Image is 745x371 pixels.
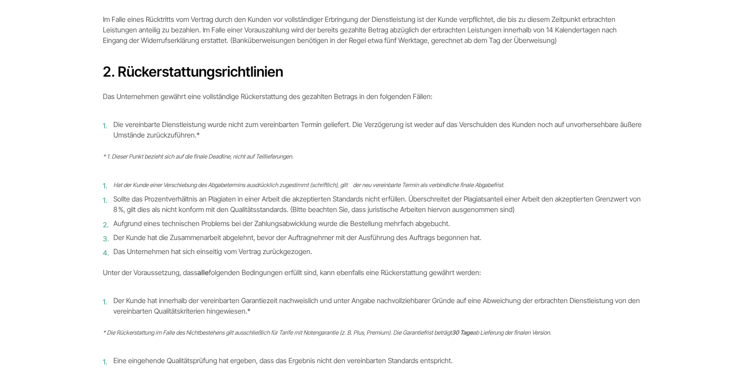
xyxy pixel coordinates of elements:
b: 2. Rückerstattungsrichtlinien [103,63,283,80]
span: * 1. Dieser Punkt bezieht sich auf die finale Deadline, nicht auf Teillieferungen. [103,153,293,160]
span: Das Unternehmen hat sich einseitig vom Vertrag zurückgezogen. [113,247,312,256]
span: Das Unternehmen gewährt eine vollständige Rückerstattung des gezahlten Betrags in den folgenden F... [103,92,432,101]
span: . (Banküberweisungen benötigen in der Regel etwa fünf Werktage, gerechnet ab dem Tag der Überweis... [227,36,557,45]
span: Sollte das Prozentverhältnis an Plagiaten in einer Arbeit die akzeptierten Standards nicht erfüll... [113,194,641,214]
span: Der Kunde hat die Zusammenarbeit abgelehnt, bevor der Auftragnehmer mit der Ausführung des Auftra... [113,233,481,242]
span: Im Falle eines Rücktritts vom Vertrag durch den Kunden vor vollständiger Erbringung der Dienstlei... [103,15,617,45]
span: folgenden Bedingungen erfüllt sind, kann ebenfalls eine Rückerstattung gewährt werden: [209,268,481,277]
b: alle [197,268,209,277]
span: Die vereinbarte Dienstleistung wurde nicht zum vereinbarten Termin geliefert. Die Verzögerung ist... [113,120,642,139]
span: Unter der Voraussetzung, dass [103,268,197,277]
span: Hat der Kunde einer Verschiebung des Abgabetermins ausdrücklich zugestimmt (schriftlich), gilt de... [113,181,504,188]
span: Eine eingehende Qualitätsprüfung hat ergeben, dass das Ergebnis nicht den vereinbarten Standards ... [113,356,453,365]
span: * Die Rückerstattung im Falle des Nichtbestehens gilt ausschließlich für Tarife mit Notengarantie... [103,329,452,336]
span: Aufgrund eines technischen Problems bei der Zahlungsabwicklung wurde die Bestellung mehrfach abge... [113,219,450,228]
i: 30 Tage [452,329,473,336]
span: ab Lieferung der finalen Version. [473,329,551,336]
span: Der Kunde hat innerhalb der vereinbarten Garantiezeit nachweislich und unter Angabe nachvollziehb... [113,296,640,315]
